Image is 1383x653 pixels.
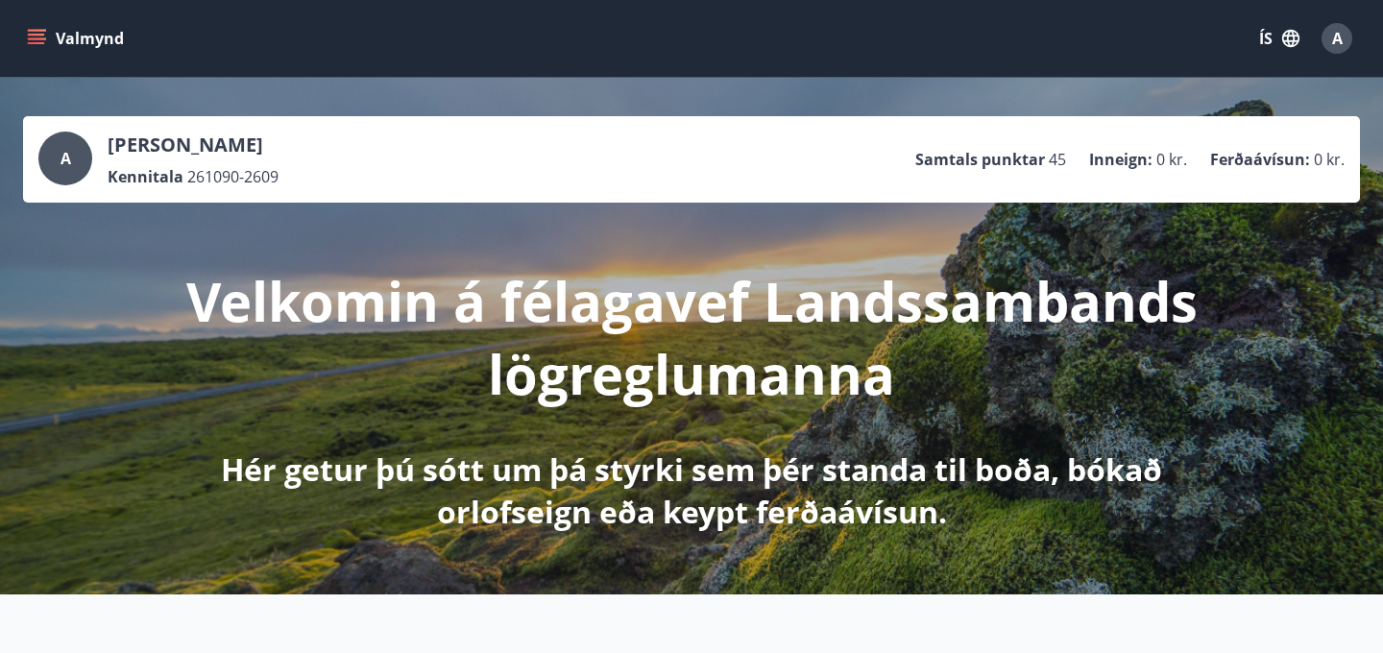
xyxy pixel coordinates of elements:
[187,166,279,187] span: 261090-2609
[1049,149,1066,170] span: 45
[108,132,279,158] p: [PERSON_NAME]
[1314,149,1345,170] span: 0 kr.
[1210,149,1310,170] p: Ferðaávísun :
[1332,28,1343,49] span: A
[184,448,1199,533] p: Hér getur þú sótt um þá styrki sem þér standa til boða, bókað orlofseign eða keypt ferðaávísun.
[184,264,1199,410] p: Velkomin á félagavef Landssambands lögreglumanna
[915,149,1045,170] p: Samtals punktar
[1156,149,1187,170] span: 0 kr.
[1314,15,1360,61] button: A
[1089,149,1152,170] p: Inneign :
[61,148,71,169] span: A
[23,21,132,56] button: menu
[108,166,183,187] p: Kennitala
[1249,21,1310,56] button: ÍS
